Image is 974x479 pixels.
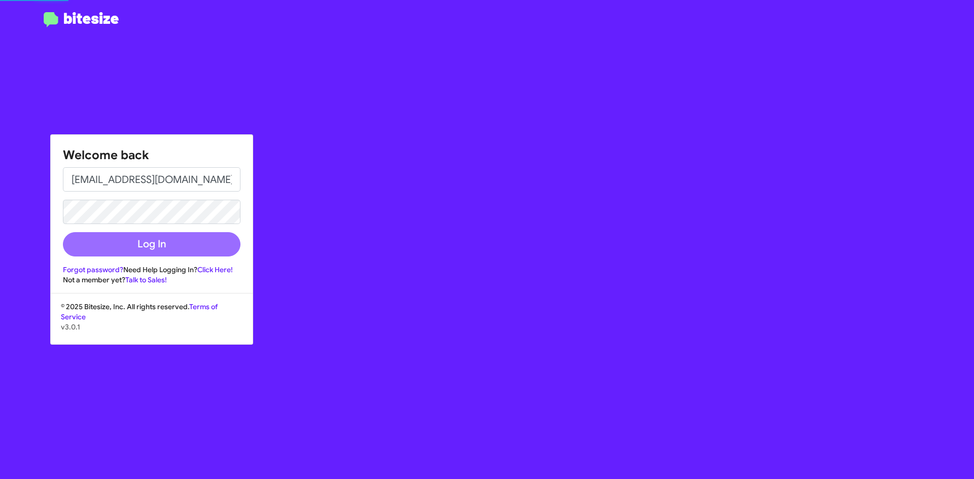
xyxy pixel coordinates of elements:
p: v3.0.1 [61,322,242,332]
a: Click Here! [197,265,233,274]
h1: Welcome back [63,147,240,163]
div: © 2025 Bitesize, Inc. All rights reserved. [51,302,253,344]
a: Forgot password? [63,265,123,274]
button: Log In [63,232,240,256]
div: Need Help Logging In? [63,265,240,275]
a: Talk to Sales! [125,275,167,284]
input: Email address [63,167,240,192]
div: Not a member yet? [63,275,240,285]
